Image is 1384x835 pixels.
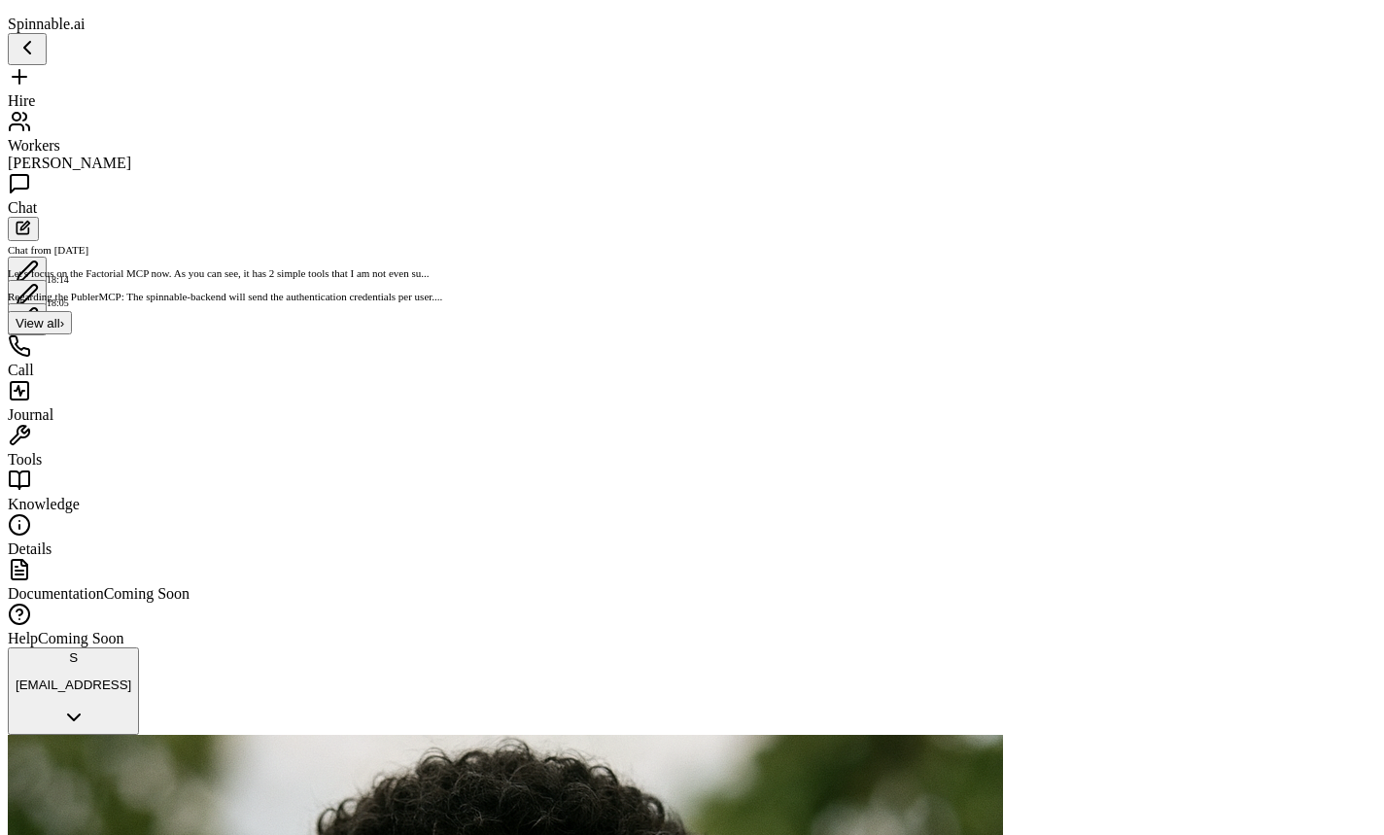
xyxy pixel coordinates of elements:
span: Details [8,540,52,557]
span: Coming Soon [38,630,123,646]
button: Edit conversation title [8,303,47,335]
span: Journal [8,406,53,423]
span: S [69,650,78,665]
p: [EMAIL_ADDRESS] [16,678,131,692]
span: Chat [8,199,37,216]
span: Chat from 03/10/2025 [8,244,88,256]
span: Workers [8,137,60,154]
span: Coming Soon [104,585,190,602]
button: Edit conversation title [8,257,47,289]
span: Call [8,362,34,378]
span: Knowledge [8,496,80,512]
button: Show all conversations [8,311,72,334]
button: S[EMAIL_ADDRESS] [8,647,139,735]
span: .ai [70,16,86,32]
span: Documentation [8,585,104,602]
span: Hire [8,92,35,109]
span: Spinnable [8,16,86,32]
div: [PERSON_NAME] [8,155,1376,172]
span: Help [8,630,38,646]
span: Tools [8,451,42,468]
span: Let's focus on the Factorial MCP now. As you can see, it has 2 simple tools that I am not even su... [8,267,429,279]
span: Regarding the PublerMCP: The spinnable-backend will send the authentication credentials per user.... [8,291,442,302]
span: View all [16,316,60,331]
button: Edit conversation title [8,280,47,312]
button: Start new chat [8,217,39,241]
span: › [60,316,64,331]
